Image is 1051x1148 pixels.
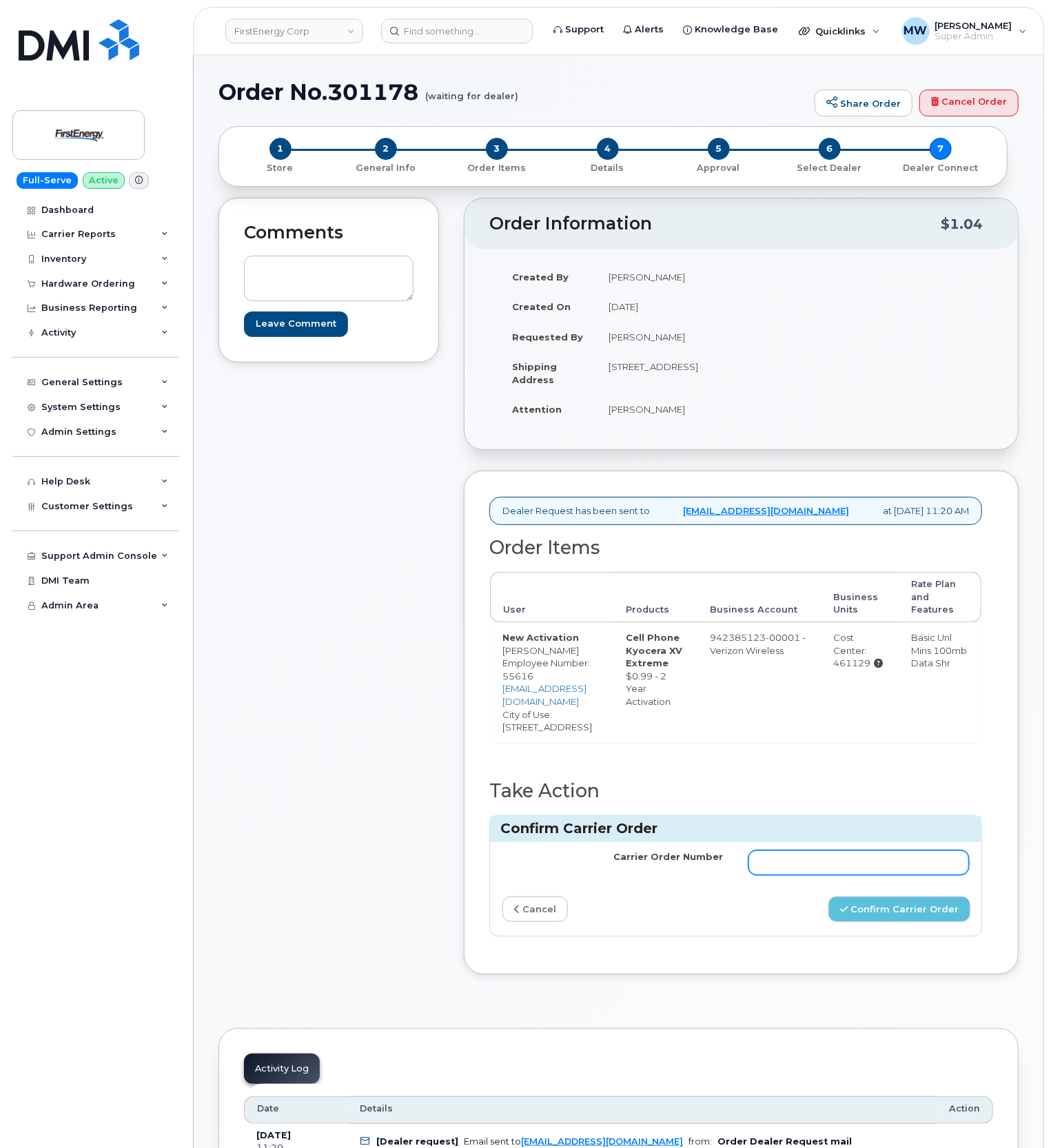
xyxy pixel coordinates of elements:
p: Store [236,162,325,174]
th: Products [613,572,697,622]
a: 3 Order Items [441,160,552,174]
a: Cancel Order [919,90,1019,117]
span: 2 [375,138,397,160]
strong: Attention [512,404,562,415]
td: [PERSON_NAME] City of Use: [STREET_ADDRESS] [490,622,613,742]
th: User [490,572,613,622]
td: [PERSON_NAME] [596,262,731,292]
b: [Dealer request] [376,1136,458,1147]
a: 2 General Info [330,160,441,174]
h2: Order Items [489,537,982,558]
span: Employee Number: 55616 [502,657,590,681]
b: [DATE] [256,1130,291,1140]
td: [PERSON_NAME] [596,322,731,352]
p: Select Dealer [779,162,879,174]
span: 3 [486,138,508,160]
span: 6 [819,138,841,160]
a: [EMAIL_ADDRESS][DOMAIN_NAME] [684,504,850,517]
th: Rate Plan and Features [899,572,981,622]
small: (waiting for dealer) [425,80,518,101]
button: Confirm Carrier Order [828,896,970,922]
div: Dealer Request has been sent to at [DATE] 11:20 AM [489,497,982,525]
span: 4 [597,138,619,160]
h3: Confirm Carrier Order [500,819,971,838]
strong: Requested By [512,331,583,342]
h2: Comments [244,223,414,243]
a: [EMAIL_ADDRESS][DOMAIN_NAME] [502,683,586,707]
strong: Created By [512,271,569,283]
a: 5 Approval [663,160,774,174]
h2: Take Action [489,781,982,801]
a: [EMAIL_ADDRESS][DOMAIN_NAME] [521,1136,683,1147]
p: Order Items [447,162,547,174]
b: Order Dealer Request mail [717,1136,852,1147]
p: General Info [336,162,436,174]
a: 4 Details [552,160,663,174]
td: [DATE] [596,291,731,322]
a: Share Order [815,90,912,117]
strong: Created On [512,301,571,312]
td: [STREET_ADDRESS] [596,351,731,394]
p: Approval [669,162,768,174]
span: from: [688,1136,712,1147]
input: Leave Comment [244,311,348,337]
th: Action [937,1096,993,1124]
span: Date [257,1103,279,1115]
h1: Order No.301178 [218,80,808,104]
td: $0.99 - 2 Year Activation [613,622,697,742]
iframe: Messenger Launcher [991,1088,1041,1138]
th: Business Units [821,572,899,622]
strong: Shipping Address [512,361,557,385]
td: [PERSON_NAME] [596,394,731,424]
h2: Order Information [489,214,941,234]
strong: Cell Phone Kyocera XV Extreme [626,632,682,668]
a: 6 Select Dealer [774,160,885,174]
div: Email sent to [464,1136,683,1147]
div: Cost Center: 461129 [833,631,886,670]
a: 1 Store [230,160,330,174]
p: Details [558,162,657,174]
div: $1.04 [941,211,983,237]
td: Basic Unl Mins 100mb Data Shr [899,622,981,742]
span: Details [360,1103,393,1115]
strong: New Activation [502,632,579,643]
td: 942385123-00001 - Verizon Wireless [698,622,822,742]
span: 5 [708,138,730,160]
span: 1 [269,138,292,160]
label: Carrier Order Number [614,850,724,863]
th: Business Account [698,572,822,622]
a: cancel [502,896,568,922]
